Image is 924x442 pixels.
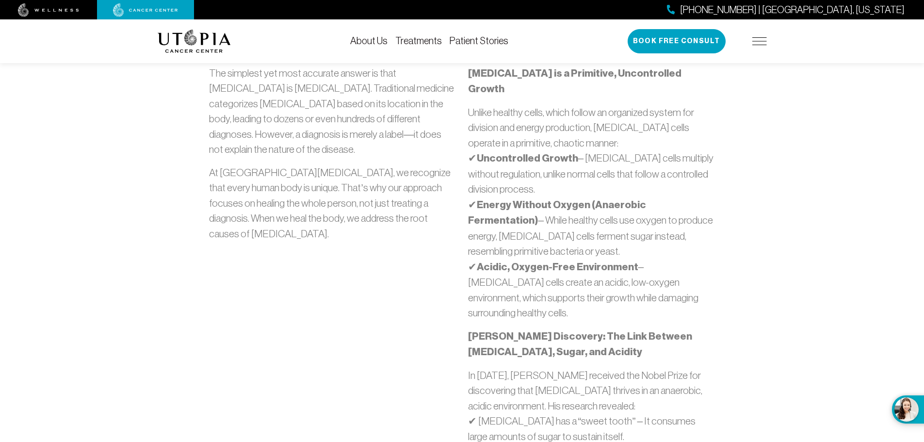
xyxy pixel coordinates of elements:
a: About Us [350,35,388,46]
img: icon-hamburger [752,37,767,45]
img: cancer center [113,3,178,17]
strong: Energy Without Oxygen (Anaerobic Fermentation) [468,198,646,227]
a: Treatments [395,35,442,46]
p: Unlike healthy cells, which follow an organized system for division and energy production, [MEDIC... [468,105,715,321]
strong: [PERSON_NAME] Discovery: The Link Between [MEDICAL_DATA], Sugar, and Acidity [468,330,692,359]
strong: Uncontrolled Growth [477,152,578,164]
p: At [GEOGRAPHIC_DATA][MEDICAL_DATA], we recognize that every human body is unique. That’s why our ... [209,165,456,242]
a: Patient Stories [450,35,508,46]
p: The simplest yet most accurate answer is that [MEDICAL_DATA] is [MEDICAL_DATA]. Traditional medic... [209,65,456,157]
button: Book Free Consult [628,29,726,53]
img: wellness [18,3,79,17]
img: logo [158,30,231,53]
strong: Acidic, Oxygen-Free Environment [477,261,638,273]
span: [PHONE_NUMBER] | [GEOGRAPHIC_DATA], [US_STATE] [680,3,905,17]
a: [PHONE_NUMBER] | [GEOGRAPHIC_DATA], [US_STATE] [667,3,905,17]
strong: [MEDICAL_DATA] is a Primitive, Uncontrolled Growth [468,67,681,96]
